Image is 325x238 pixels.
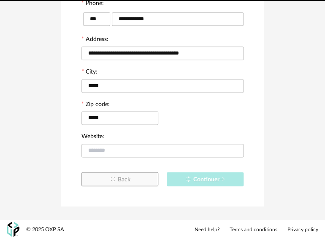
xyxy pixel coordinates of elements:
[195,226,219,233] a: Need help?
[81,134,104,141] label: Website:
[7,222,19,237] img: OXP
[81,69,97,77] label: City:
[81,36,108,44] label: Address:
[287,226,318,233] a: Privacy policy
[81,101,110,109] label: Zip code:
[230,226,277,233] a: Terms and conditions
[81,0,104,8] label: Phone:
[26,226,64,233] div: © 2025 OXP SA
